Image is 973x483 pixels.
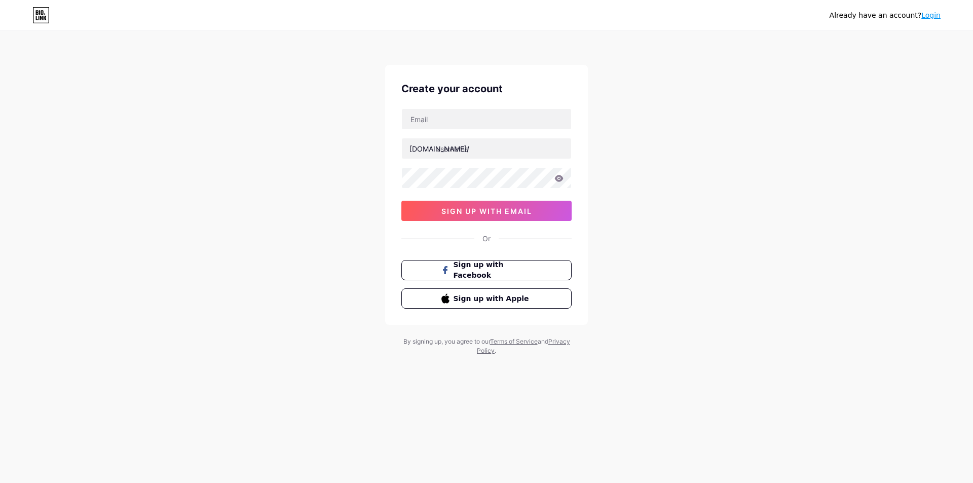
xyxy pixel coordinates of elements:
div: Already have an account? [830,10,941,21]
button: Sign up with Apple [401,288,572,309]
button: sign up with email [401,201,572,221]
a: Terms of Service [490,338,538,345]
input: username [402,138,571,159]
input: Email [402,109,571,129]
div: Create your account [401,81,572,96]
span: Sign up with Facebook [454,259,532,281]
div: By signing up, you agree to our and . [400,337,573,355]
span: sign up with email [441,207,532,215]
div: Or [482,233,491,244]
div: [DOMAIN_NAME]/ [409,143,469,154]
button: Sign up with Facebook [401,260,572,280]
span: Sign up with Apple [454,293,532,304]
a: Login [921,11,941,19]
